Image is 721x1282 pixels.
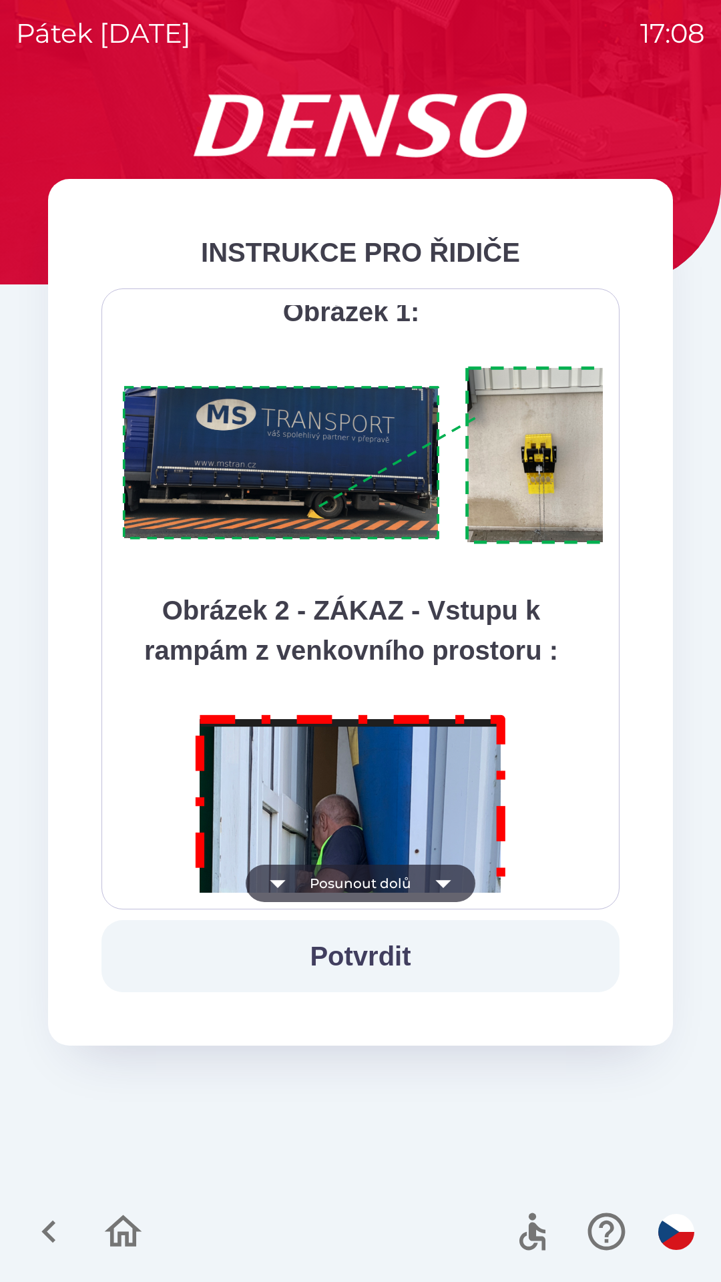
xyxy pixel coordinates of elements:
[101,920,620,992] button: Potvrdit
[48,93,673,158] img: Logo
[118,359,636,553] img: A1ym8hFSA0ukAAAAAElFTkSuQmCC
[640,13,705,53] p: 17:08
[658,1214,694,1250] img: cs flag
[180,697,522,1188] img: M8MNayrTL6gAAAABJRU5ErkJggg==
[101,232,620,272] div: INSTRUKCE PRO ŘIDIČE
[144,596,558,665] strong: Obrázek 2 - ZÁKAZ - Vstupu k rampám z venkovního prostoru :
[246,865,475,902] button: Posunout dolů
[283,297,420,327] strong: Obrázek 1:
[16,13,191,53] p: pátek [DATE]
